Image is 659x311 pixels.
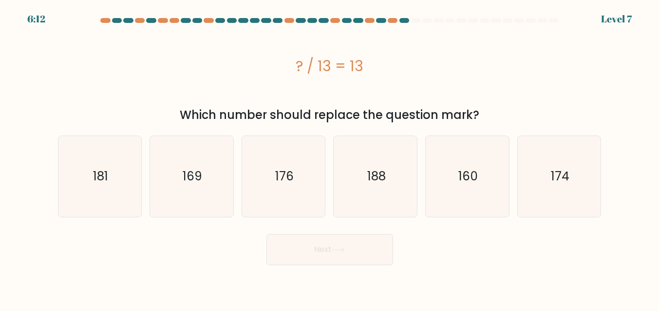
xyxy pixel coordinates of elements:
[183,168,202,185] text: 169
[93,168,108,185] text: 181
[367,168,385,185] text: 188
[266,234,393,265] button: Next
[64,106,596,124] div: Which number should replace the question mark?
[458,168,478,185] text: 160
[27,12,45,26] div: 6:12
[275,168,294,185] text: 176
[551,168,569,185] text: 174
[601,12,632,26] div: Level 7
[58,55,602,77] div: ? / 13 = 13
